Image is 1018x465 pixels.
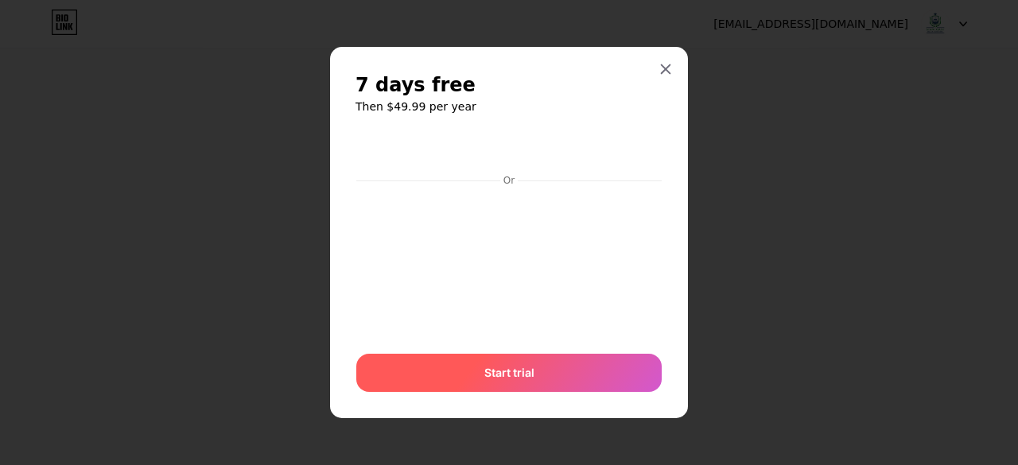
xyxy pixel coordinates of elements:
[484,364,534,381] span: Start trial
[356,72,476,98] span: 7 days free
[500,174,518,187] div: Or
[356,99,662,114] h6: Then $49.99 per year
[353,188,665,337] iframe: Secure payment input frame
[356,131,662,169] iframe: Secure payment button frame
